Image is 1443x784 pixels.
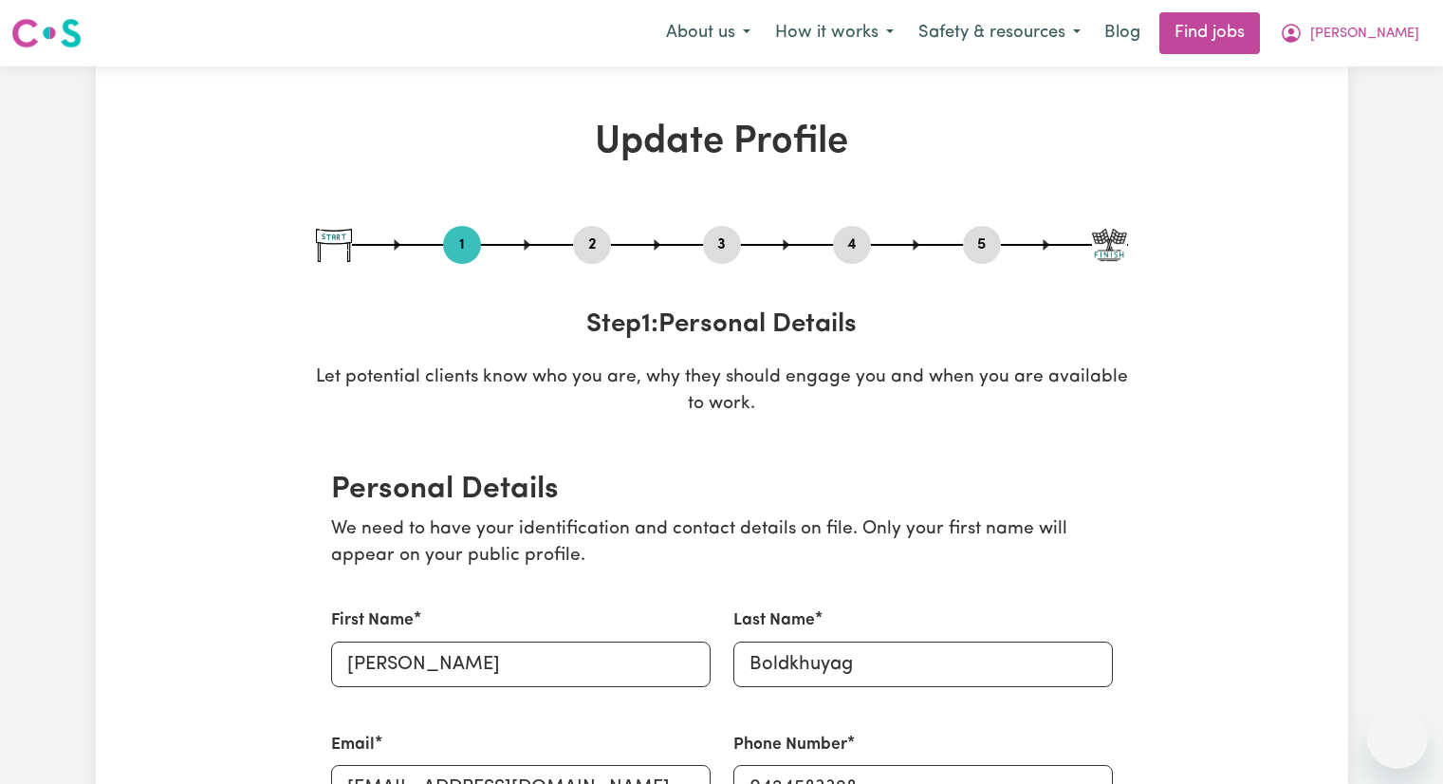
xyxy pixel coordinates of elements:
a: Find jobs [1159,12,1260,54]
button: Go to step 2 [573,233,611,257]
h2: Personal Details [331,472,1113,508]
button: Go to step 4 [833,233,871,257]
p: Let potential clients know who you are, why they should engage you and when you are available to ... [316,364,1128,420]
p: We need to have your identification and contact details on file. Only your first name will appear... [331,516,1113,571]
button: Safety & resources [906,13,1093,53]
button: Go to step 5 [963,233,1001,257]
label: Email [331,733,375,757]
h3: Step 1 : Personal Details [316,309,1128,342]
label: First Name [331,608,414,633]
button: How it works [763,13,906,53]
button: About us [654,13,763,53]
button: Go to step 1 [443,233,481,257]
button: My Account [1267,13,1432,53]
img: Careseekers logo [11,16,82,50]
label: Phone Number [733,733,847,757]
a: Blog [1093,12,1152,54]
button: Go to step 3 [703,233,741,257]
iframe: Button to launch messaging window [1367,708,1428,769]
h1: Update Profile [316,120,1128,165]
span: [PERSON_NAME] [1310,24,1419,45]
label: Last Name [733,608,815,633]
a: Careseekers logo [11,11,82,55]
